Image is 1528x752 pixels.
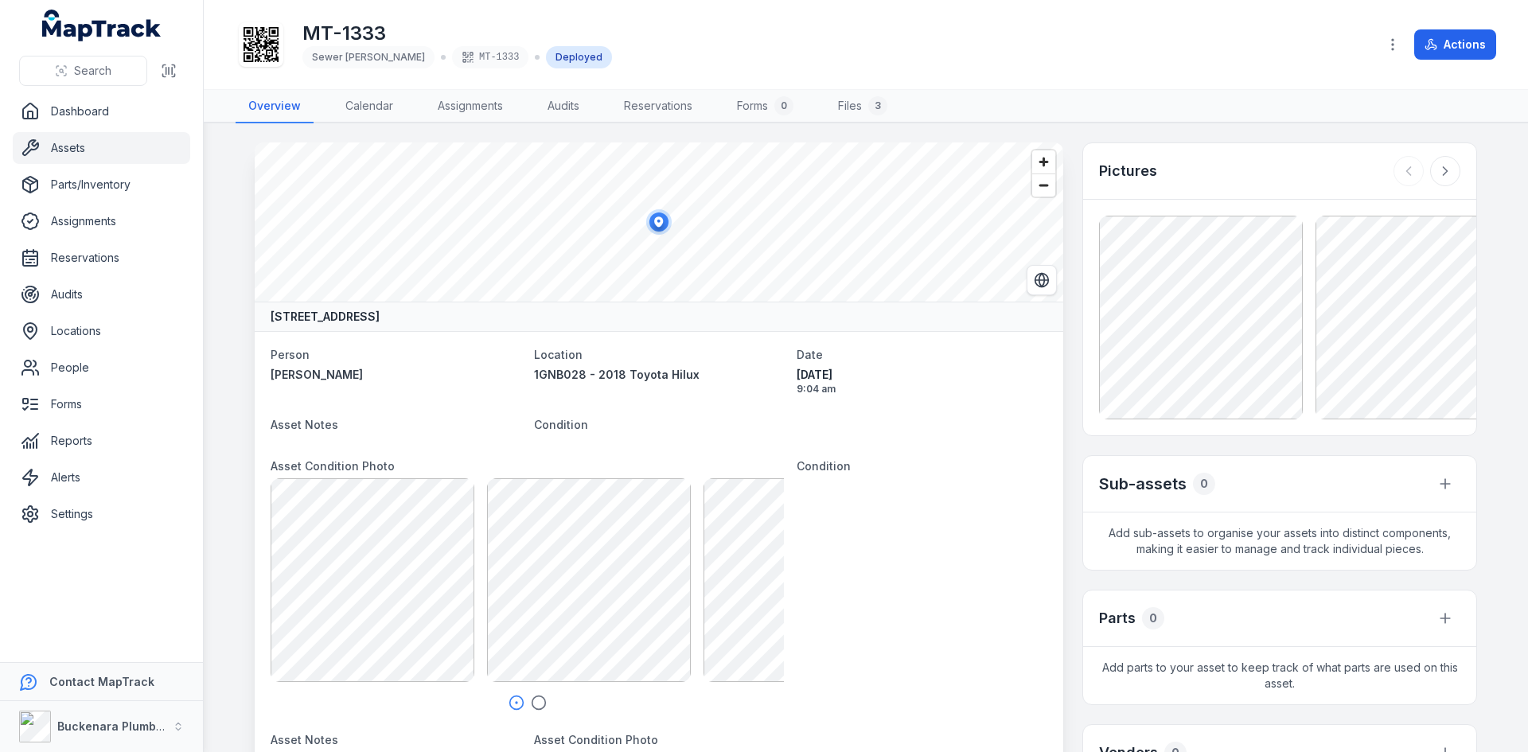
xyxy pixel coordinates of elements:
[797,367,1047,383] span: [DATE]
[19,56,147,86] button: Search
[611,90,705,123] a: Reservations
[13,242,190,274] a: Reservations
[255,142,1063,302] canvas: Map
[57,719,267,733] strong: Buckenara Plumbing Gas & Electrical
[13,352,190,384] a: People
[13,205,190,237] a: Assignments
[271,348,310,361] span: Person
[333,90,406,123] a: Calendar
[1142,607,1164,629] div: 0
[425,90,516,123] a: Assignments
[13,315,190,347] a: Locations
[271,733,338,746] span: Asset Notes
[74,63,111,79] span: Search
[271,418,338,431] span: Asset Notes
[1193,473,1215,495] div: 0
[534,348,583,361] span: Location
[13,132,190,164] a: Assets
[236,90,314,123] a: Overview
[13,462,190,493] a: Alerts
[534,367,785,383] a: 1GNB028 - 2018 Toyota Hilux
[271,459,395,473] span: Asset Condition Photo
[1083,512,1476,570] span: Add sub-assets to organise your assets into distinct components, making it easier to manage and t...
[452,46,528,68] div: MT-1333
[797,383,1047,395] span: 9:04 am
[49,675,154,688] strong: Contact MapTrack
[1414,29,1496,60] button: Actions
[312,51,425,63] span: Sewer [PERSON_NAME]
[868,96,887,115] div: 3
[42,10,162,41] a: MapTrack
[1099,473,1187,495] h2: Sub-assets
[13,95,190,127] a: Dashboard
[271,367,521,383] a: [PERSON_NAME]
[546,46,612,68] div: Deployed
[302,21,612,46] h1: MT-1333
[1099,607,1136,629] h3: Parts
[1083,647,1476,704] span: Add parts to your asset to keep track of what parts are used on this asset.
[535,90,592,123] a: Audits
[534,733,658,746] span: Asset Condition Photo
[13,498,190,530] a: Settings
[13,425,190,457] a: Reports
[1032,150,1055,173] button: Zoom in
[797,459,851,473] span: Condition
[13,279,190,310] a: Audits
[797,367,1047,395] time: 10/1/2025, 9:04:00 AM
[13,169,190,201] a: Parts/Inventory
[13,388,190,420] a: Forms
[1027,265,1057,295] button: Switch to Satellite View
[797,348,823,361] span: Date
[724,90,806,123] a: Forms0
[774,96,793,115] div: 0
[1032,173,1055,197] button: Zoom out
[534,368,700,381] span: 1GNB028 - 2018 Toyota Hilux
[1099,160,1157,182] h3: Pictures
[271,309,380,325] strong: [STREET_ADDRESS]
[534,418,588,431] span: Condition
[825,90,900,123] a: Files3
